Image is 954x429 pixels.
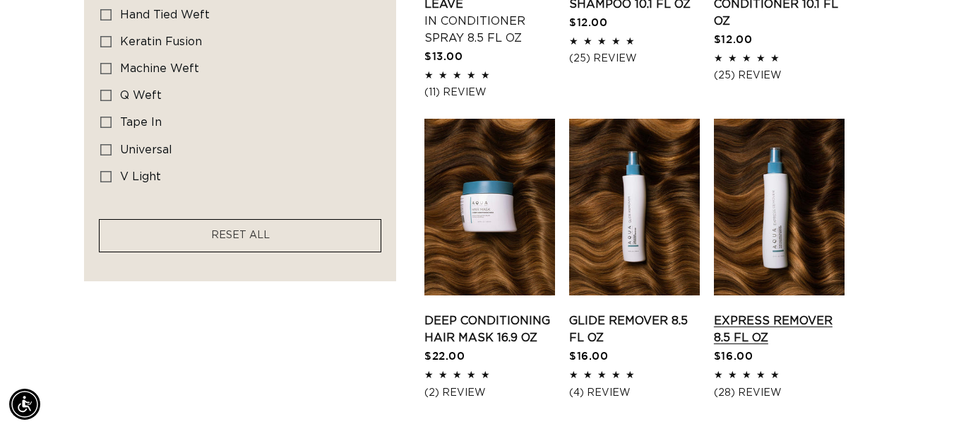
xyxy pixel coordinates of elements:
[120,90,162,101] span: q weft
[120,144,172,155] span: universal
[714,312,845,346] a: Express Remover 8.5 fl oz
[424,312,555,346] a: Deep Conditioning Hair Mask 16.9 oz
[120,63,199,74] span: machine weft
[211,230,270,240] span: RESET ALL
[569,312,700,346] a: Glide Remover 8.5 fl oz
[9,389,40,420] div: Accessibility Menu
[120,9,210,20] span: hand tied weft
[211,227,270,245] a: RESET ALL
[120,36,202,47] span: keratin fusion
[120,171,161,182] span: v light
[883,361,954,429] iframe: Chat Widget
[120,117,162,128] span: tape in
